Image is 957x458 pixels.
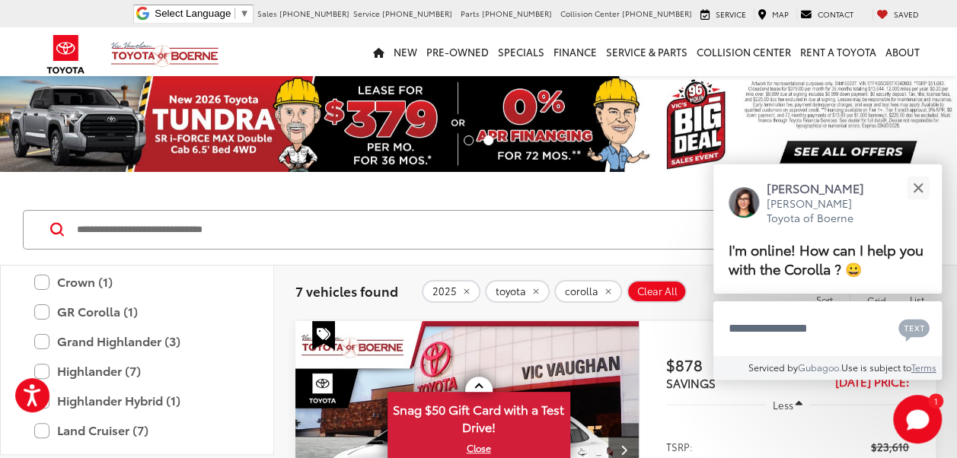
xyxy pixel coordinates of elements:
[549,27,601,76] a: Finance
[666,374,716,391] span: SAVINGS
[493,27,549,76] a: Specials
[637,285,678,297] span: Clear All
[911,361,936,374] a: Terms
[881,27,924,76] a: About
[772,398,793,412] span: Less
[601,27,692,76] a: Service & Parts: Opens in a new tab
[565,285,598,297] span: corolla
[34,298,240,325] label: GR Corolla (1)
[622,8,692,19] span: [PHONE_NUMBER]
[312,321,335,350] span: Special
[765,391,811,418] button: Less
[796,27,881,76] a: Rent a Toyota
[893,395,942,444] button: Toggle Chat Window
[368,27,389,76] a: Home
[748,361,798,374] span: Serviced by
[716,8,746,20] span: Service
[798,361,841,374] a: Gubagoo.
[666,353,788,376] span: $878
[871,439,909,454] span: $23,610
[295,281,398,300] span: 7 vehicles found
[560,8,620,19] span: Collision Center
[713,164,942,380] div: Close[PERSON_NAME][PERSON_NAME] Toyota of BoerneI'm online! How can I help you with the Corolla ?...
[754,8,793,21] a: Map
[110,41,219,68] img: Vic Vaughan Toyota of Boerne
[461,8,480,19] span: Parts
[432,285,457,297] span: 2025
[627,280,687,303] button: Clear All
[729,240,924,278] span: I'm online! How can I help you with the Corolla ? 😀
[34,417,240,444] label: Land Cruiser (7)
[933,397,937,404] span: 1
[257,8,277,19] span: Sales
[893,395,942,444] svg: Start Chat
[389,393,569,440] span: Snag $50 Gift Card with a Test Drive!
[894,311,934,345] button: Chat with SMS
[279,8,349,19] span: [PHONE_NUMBER]
[34,328,240,355] label: Grand Highlander (3)
[894,8,919,20] span: Saved
[239,8,249,19] span: ▼
[796,8,857,21] a: Contact
[34,358,240,384] label: Highlander (7)
[353,8,380,19] span: Service
[818,8,853,20] span: Contact
[898,317,930,342] svg: Text
[767,180,879,196] p: [PERSON_NAME]
[155,8,249,19] a: Select Language​
[382,8,452,19] span: [PHONE_NUMBER]
[482,8,552,19] span: [PHONE_NUMBER]
[75,212,838,248] input: Search by Make, Model, or Keyword
[34,387,240,414] label: Highlander Hybrid (1)
[155,8,231,19] span: Select Language
[422,280,480,303] button: remove 2025
[422,27,493,76] a: Pre-Owned
[697,8,750,21] a: Service
[713,301,942,356] textarea: Type your message
[772,8,789,20] span: Map
[554,280,622,303] button: remove corolla
[485,280,550,303] button: remove toyota
[34,269,240,295] label: Crown (1)
[841,361,911,374] span: Use is subject to
[872,8,923,21] a: My Saved Vehicles
[835,373,909,390] span: [DATE] Price:
[767,196,879,226] p: [PERSON_NAME] Toyota of Boerne
[692,27,796,76] a: Collision Center
[496,285,526,297] span: toyota
[901,172,934,205] button: Close
[389,27,422,76] a: New
[666,439,693,454] span: TSRP:
[37,30,94,79] img: Toyota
